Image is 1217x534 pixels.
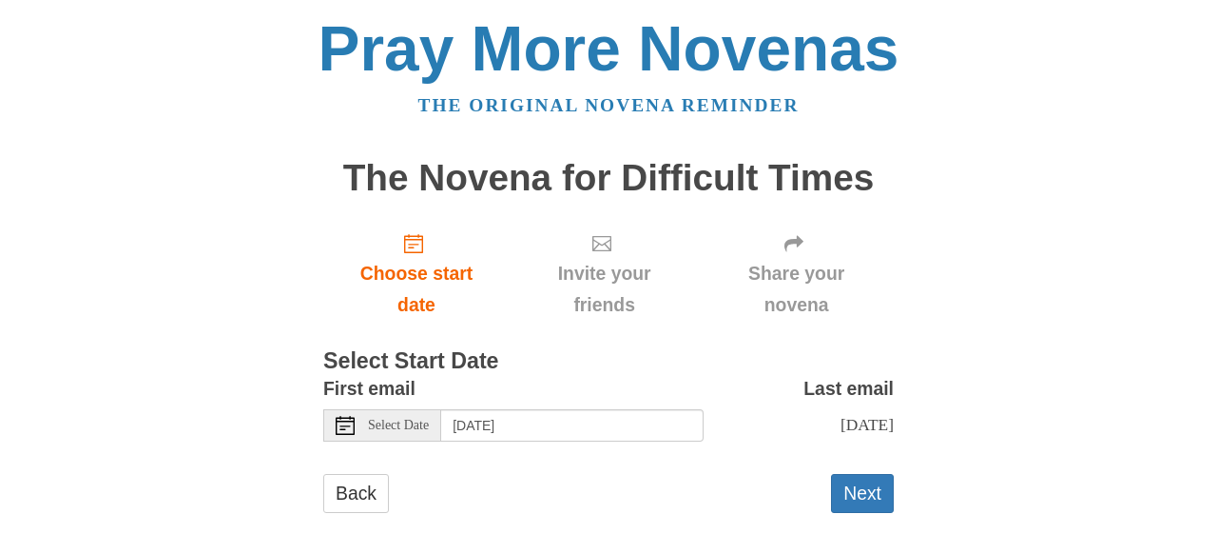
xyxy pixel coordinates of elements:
span: Select Date [368,419,429,432]
div: Click "Next" to confirm your start date first. [510,217,699,330]
a: Back [323,474,389,513]
a: Pray More Novenas [319,13,899,84]
h1: The Novena for Difficult Times [323,158,894,199]
span: Choose start date [342,258,491,321]
a: The original novena reminder [418,95,800,115]
div: Click "Next" to confirm your start date first. [699,217,894,330]
a: Choose start date [323,217,510,330]
button: Next [831,474,894,513]
span: Share your novena [718,258,875,321]
span: [DATE] [840,415,894,434]
label: First email [323,373,415,405]
h3: Select Start Date [323,349,894,374]
label: Last email [803,373,894,405]
span: Invite your friends [529,258,680,321]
